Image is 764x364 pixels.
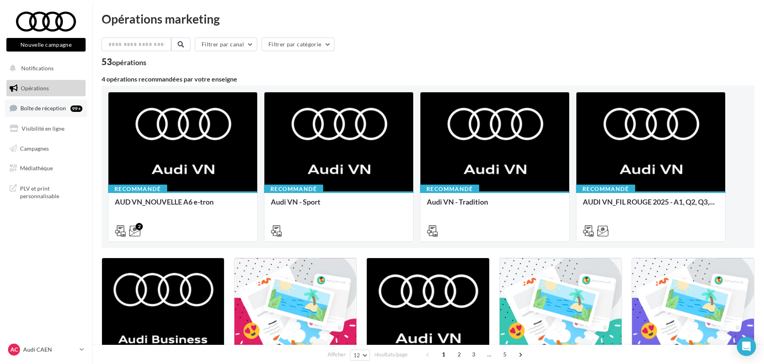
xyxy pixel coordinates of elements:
button: Filtrer par catégorie [262,38,334,51]
span: 3 [467,348,480,361]
a: Opérations [5,80,87,97]
div: Recommandé [108,185,167,193]
div: 99+ [70,105,82,112]
span: 1 [437,348,450,361]
span: PLV et print personnalisable [20,183,82,200]
a: AC Audi CAEN [6,342,86,357]
div: Recommandé [420,185,479,193]
div: Open Intercom Messenger [737,337,756,356]
span: Médiathèque [20,165,53,171]
a: PLV et print personnalisable [5,180,87,203]
a: Médiathèque [5,160,87,177]
button: Notifications [5,60,84,77]
div: Opérations marketing [102,13,754,25]
button: Filtrer par canal [195,38,257,51]
a: Boîte de réception99+ [5,99,87,117]
span: Visibilité en ligne [22,125,64,132]
div: 4 opérations recommandées par votre enseigne [102,76,754,82]
p: Audi CAEN [23,346,76,354]
div: Audi VN - Tradition [427,198,563,214]
div: Recommandé [264,185,323,193]
span: Campagnes [20,145,49,151]
span: ... [483,348,496,361]
span: 12 [354,352,360,358]
button: 12 [350,350,370,361]
div: 2 [136,223,143,230]
div: 53 [102,58,146,66]
a: Campagnes [5,140,87,157]
div: AUDI VN_FIL ROUGE 2025 - A1, Q2, Q3, Q5 et Q4 e-tron [583,198,719,214]
span: Boîte de réception [20,105,66,111]
span: Opérations [21,85,49,91]
span: Afficher [328,351,346,358]
div: Audi VN - Sport [271,198,407,214]
span: AC [10,346,18,354]
div: Recommandé [576,185,635,193]
div: AUD VN_NOUVELLE A6 e-tron [115,198,251,214]
button: Nouvelle campagne [6,38,86,52]
a: Visibilité en ligne [5,120,87,137]
span: 2 [453,348,466,361]
span: Notifications [21,65,54,72]
div: opérations [112,59,146,66]
span: résultats/page [374,351,408,358]
span: 5 [498,348,511,361]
